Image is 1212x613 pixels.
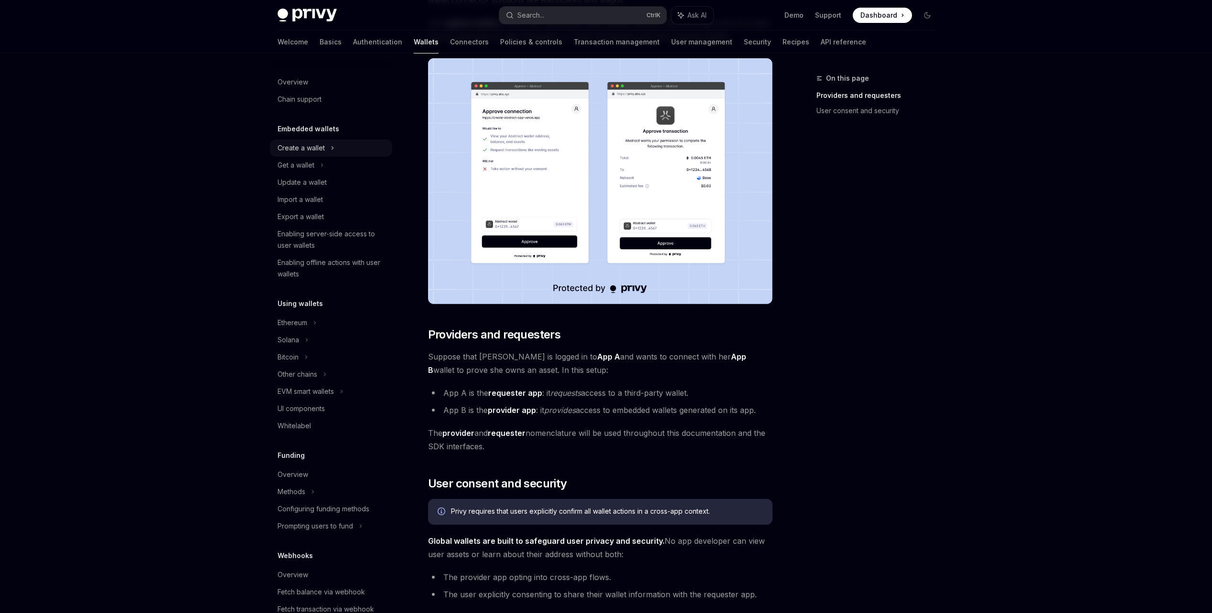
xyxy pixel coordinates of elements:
a: Dashboard [853,8,912,23]
em: provides [544,405,576,415]
a: API reference [821,31,866,53]
span: Providers and requesters [428,327,561,342]
a: Overview [270,466,392,483]
div: Get a wallet [278,159,314,171]
div: Fetch balance via webhook [278,586,365,598]
a: Welcome [278,31,308,53]
svg: Info [438,507,447,517]
strong: requester app [488,388,542,398]
button: Search...CtrlK [499,7,666,24]
a: Import a wallet [270,191,392,208]
div: Ethereum [278,317,307,328]
a: Overview [270,74,392,91]
a: Export a wallet [270,208,392,225]
div: Chain support [278,94,322,105]
a: Demo [784,11,804,20]
strong: Global wallets are built to safeguard user privacy and security. [428,536,665,546]
span: No app developer can view user assets or learn about their address without both: [428,534,772,561]
div: Search... [517,10,544,21]
button: Toggle dark mode [920,8,935,23]
a: Connectors [450,31,489,53]
a: Recipes [783,31,809,53]
a: Transaction management [574,31,660,53]
a: Fetch balance via webhook [270,583,392,601]
span: Ask AI [687,11,707,20]
a: Enabling server-side access to user wallets [270,225,392,254]
strong: App B [428,352,746,375]
a: Support [815,11,841,20]
div: Overview [278,569,308,581]
a: UI components [270,400,392,417]
a: Wallets [414,31,439,53]
span: Dashboard [860,11,897,20]
div: Solana [278,334,299,346]
img: dark logo [278,9,337,22]
li: App A is the : it access to a third-party wallet. [428,386,772,400]
div: Prompting users to fund [278,520,353,532]
a: Whitelabel [270,417,392,434]
span: On this page [826,73,869,84]
div: Methods [278,486,305,497]
em: requests [550,388,581,398]
a: Security [744,31,771,53]
h5: Webhooks [278,550,313,561]
h5: Funding [278,450,305,461]
span: User consent and security [428,476,567,491]
span: The and nomenclature will be used throughout this documentation and the SDK interfaces. [428,426,772,453]
a: User consent and security [816,103,943,118]
a: Policies & controls [500,31,562,53]
li: The provider app opting into cross-app flows. [428,571,772,584]
h5: Embedded wallets [278,123,339,135]
div: EVM smart wallets [278,386,334,397]
img: images/Crossapp.png [428,58,772,304]
a: Configuring funding methods [270,500,392,518]
div: UI components [278,403,325,414]
strong: provider app [488,405,536,415]
div: Other chains [278,369,317,380]
div: Export a wallet [278,211,324,222]
a: Basics [320,31,342,53]
button: Ask AI [671,7,713,24]
span: Ctrl K [646,11,661,19]
a: Authentication [353,31,402,53]
a: Providers and requesters [816,88,943,103]
strong: requester [488,428,526,438]
li: App B is the : it access to embedded wallets generated on its app. [428,403,772,417]
a: Chain support [270,91,392,108]
strong: App A [597,352,620,361]
div: Enabling server-side access to user wallets [278,228,386,251]
a: Enabling offline actions with user wallets [270,254,392,283]
a: Update a wallet [270,174,392,191]
div: Import a wallet [278,194,323,205]
div: Configuring funding methods [278,503,369,515]
div: Enabling offline actions with user wallets [278,257,386,280]
a: User management [671,31,732,53]
div: Privy requires that users explicitly confirm all wallet actions in a cross-app context. [451,507,763,517]
div: Whitelabel [278,420,311,432]
li: The user explicitly consenting to share their wallet information with the requester app. [428,588,772,601]
div: Overview [278,76,308,88]
strong: provider [442,428,474,438]
div: Update a wallet [278,177,327,188]
div: Create a wallet [278,142,325,154]
div: Bitcoin [278,351,299,363]
span: Suppose that [PERSON_NAME] is logged in to and wants to connect with her wallet to prove she owns... [428,350,772,377]
h5: Using wallets [278,298,323,309]
div: Overview [278,469,308,480]
a: Overview [270,566,392,583]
